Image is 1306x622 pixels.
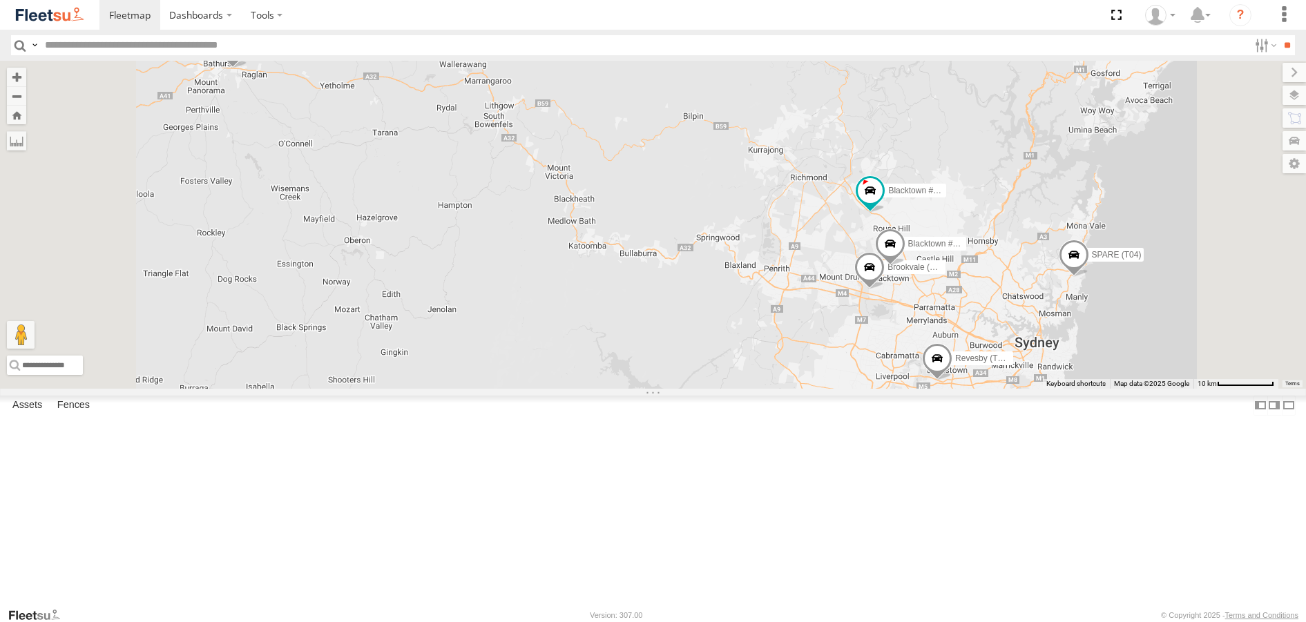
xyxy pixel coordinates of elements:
div: Version: 307.00 [590,611,642,619]
label: Dock Summary Table to the Right [1267,396,1281,416]
button: Drag Pegman onto the map to open Street View [7,321,35,349]
label: Hide Summary Table [1282,396,1296,416]
label: Dock Summary Table to the Left [1254,396,1267,416]
label: Measure [7,131,26,150]
span: 10 km [1198,380,1217,387]
span: Blacktown #1 (T09 - [PERSON_NAME]) [888,186,1035,195]
button: Zoom Home [7,106,26,124]
span: SPARE (T04) [1091,250,1141,260]
span: Brookvale (T10 - [PERSON_NAME]) [887,263,1022,273]
a: Visit our Website [8,608,71,622]
span: Revesby (T07 - [PERSON_NAME]) [955,354,1085,364]
button: Zoom in [7,68,26,86]
label: Map Settings [1283,154,1306,173]
label: Fences [50,396,97,416]
label: Assets [6,396,49,416]
div: Darren Small [1140,5,1180,26]
span: Blacktown #2 (T05 - [PERSON_NAME]) [908,240,1055,249]
span: Map data ©2025 Google [1114,380,1189,387]
label: Search Query [29,35,40,55]
button: Keyboard shortcuts [1046,379,1106,389]
button: Map scale: 10 km per 79 pixels [1193,379,1278,389]
div: © Copyright 2025 - [1161,611,1298,619]
a: Terms (opens in new tab) [1285,380,1300,386]
button: Zoom out [7,86,26,106]
label: Search Filter Options [1249,35,1279,55]
img: fleetsu-logo-horizontal.svg [14,6,86,24]
a: Terms and Conditions [1225,611,1298,619]
i: ? [1229,4,1251,26]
